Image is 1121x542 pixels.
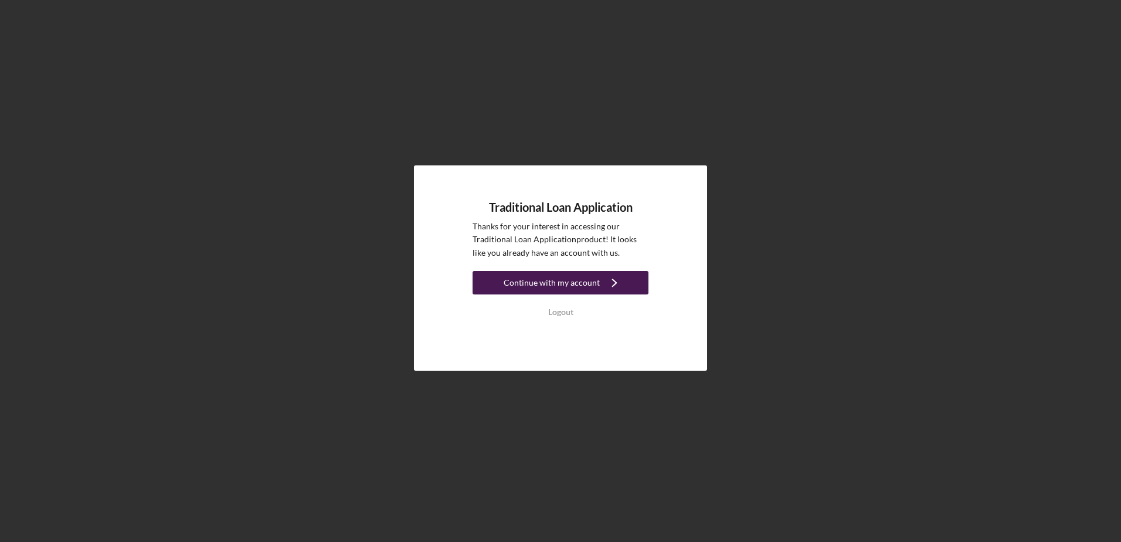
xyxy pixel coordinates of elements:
[473,271,648,294] button: Continue with my account
[548,300,573,324] div: Logout
[489,201,633,214] h4: Traditional Loan Application
[473,271,648,297] a: Continue with my account
[504,271,600,294] div: Continue with my account
[473,220,648,259] p: Thanks for your interest in accessing our Traditional Loan Application product! It looks like you...
[473,300,648,324] button: Logout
